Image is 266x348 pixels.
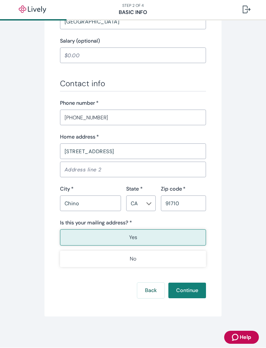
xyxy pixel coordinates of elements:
button: Yes [60,230,206,246]
button: Log out [237,2,256,18]
label: Zip code [161,185,186,193]
label: Is this your mailing address? * [60,219,132,227]
input: Address line 2 [60,163,206,176]
button: Zendesk support iconHelp [224,331,259,344]
button: Continue [168,283,206,299]
label: Phone number [60,100,99,107]
button: Open [146,201,152,207]
label: Home address [60,133,99,141]
button: No [60,251,206,267]
img: Lively [14,6,51,14]
input: (555) 555-5555 [60,111,206,124]
input: Zip code [161,197,206,210]
input: Address line 1 [60,145,206,158]
h3: Contact info [60,79,206,89]
p: No [130,255,136,263]
label: Salary (optional) [60,37,100,45]
span: Help [240,334,251,341]
svg: Chevron icon [146,201,151,207]
p: Yes [129,234,137,242]
input: City [60,197,121,210]
label: State * [126,185,143,193]
svg: Zendesk support icon [232,334,240,341]
input: -- [128,199,143,208]
label: City [60,185,74,193]
input: $0.00 [60,49,206,62]
button: Back [137,283,164,299]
